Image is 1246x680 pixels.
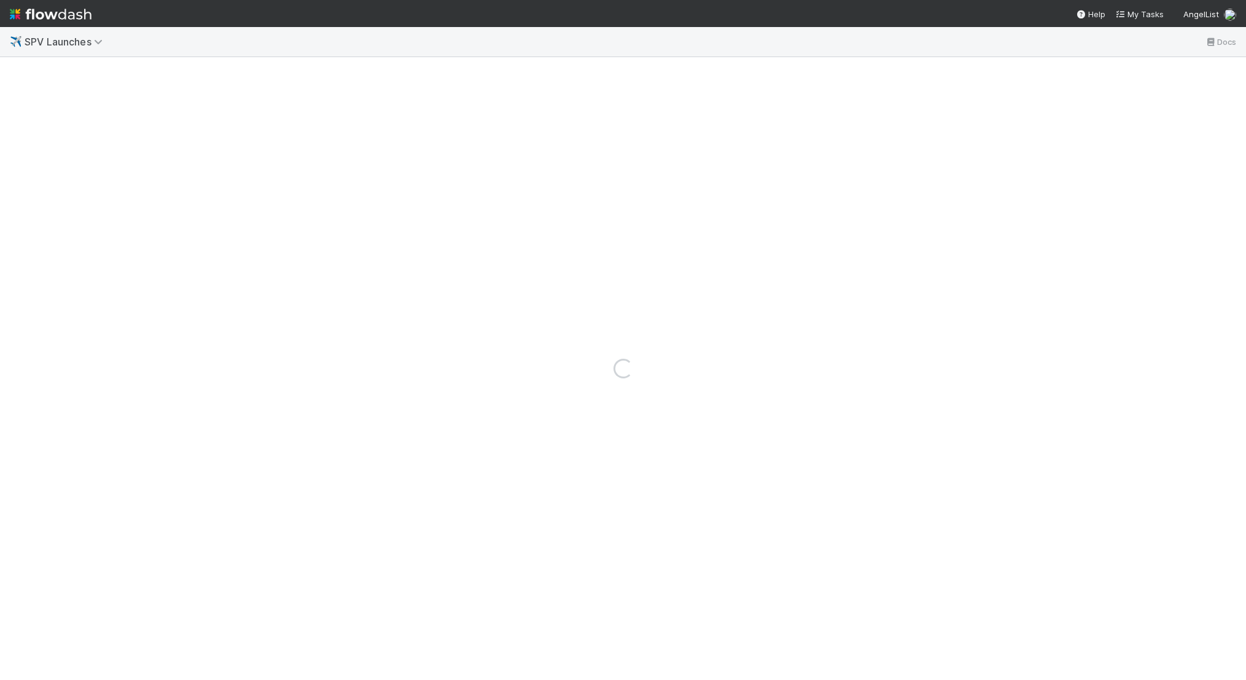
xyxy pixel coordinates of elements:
div: Help [1076,8,1105,20]
span: SPV Launches [25,36,109,48]
a: My Tasks [1115,8,1164,20]
span: AngelList [1183,9,1219,19]
img: avatar_f32b584b-9fa7-42e4-bca2-ac5b6bf32423.png [1224,9,1236,21]
img: logo-inverted-e16ddd16eac7371096b0.svg [10,4,92,25]
a: Docs [1205,34,1236,49]
span: My Tasks [1115,9,1164,19]
span: ✈️ [10,36,22,47]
